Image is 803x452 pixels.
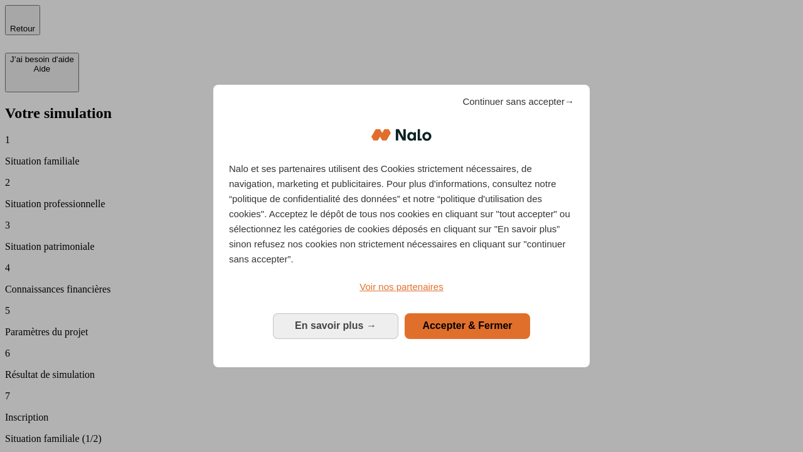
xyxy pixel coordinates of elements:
button: Accepter & Fermer: Accepter notre traitement des données et fermer [405,313,530,338]
div: Bienvenue chez Nalo Gestion du consentement [213,85,590,367]
a: Voir nos partenaires [229,279,574,294]
span: Accepter & Fermer [422,320,512,331]
img: Logo [371,116,432,154]
p: Nalo et ses partenaires utilisent des Cookies strictement nécessaires, de navigation, marketing e... [229,161,574,267]
span: En savoir plus → [295,320,376,331]
span: Voir nos partenaires [359,281,443,292]
span: Continuer sans accepter→ [462,94,574,109]
button: En savoir plus: Configurer vos consentements [273,313,398,338]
